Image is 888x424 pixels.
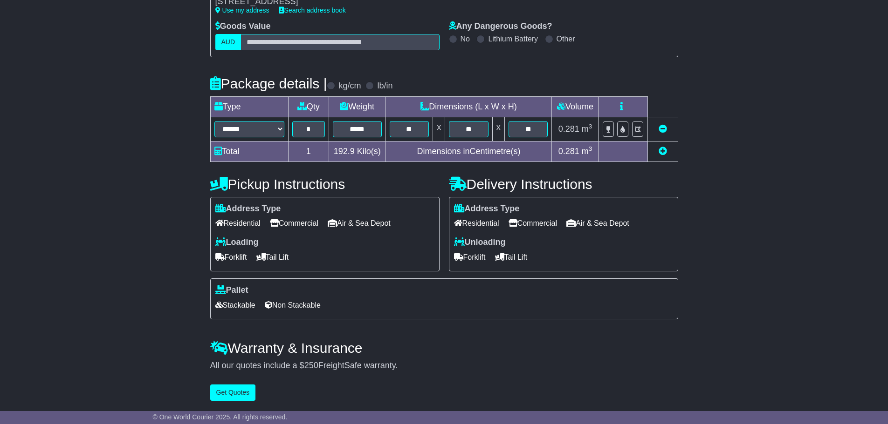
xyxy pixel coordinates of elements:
h4: Package details | [210,76,327,91]
td: Volume [552,96,599,117]
span: Commercial [270,216,318,230]
a: Remove this item [659,124,667,134]
td: x [433,117,445,141]
td: Type [210,96,288,117]
span: Commercial [509,216,557,230]
span: m [582,124,592,134]
label: Other [557,34,575,43]
label: Address Type [454,204,520,214]
span: Air & Sea Depot [328,216,391,230]
a: Search address book [279,7,346,14]
label: Any Dangerous Goods? [449,21,552,32]
td: x [492,117,504,141]
label: No [461,34,470,43]
h4: Pickup Instructions [210,176,440,192]
label: Lithium Battery [488,34,538,43]
label: Pallet [215,285,248,296]
td: Weight [329,96,385,117]
span: Tail Lift [256,250,289,264]
td: 1 [288,141,329,162]
td: Dimensions (L x W x H) [385,96,552,117]
label: Loading [215,237,259,248]
span: Forklift [215,250,247,264]
span: Air & Sea Depot [566,216,629,230]
span: 0.281 [558,147,579,156]
sup: 3 [589,123,592,130]
span: Tail Lift [495,250,528,264]
span: Non Stackable [265,298,321,312]
sup: 3 [589,145,592,152]
span: Forklift [454,250,486,264]
td: Total [210,141,288,162]
td: Dimensions in Centimetre(s) [385,141,552,162]
td: Kilo(s) [329,141,385,162]
h4: Delivery Instructions [449,176,678,192]
button: Get Quotes [210,384,256,401]
label: kg/cm [338,81,361,91]
h4: Warranty & Insurance [210,340,678,356]
label: Address Type [215,204,281,214]
a: Add new item [659,147,667,156]
span: Stackable [215,298,255,312]
td: Qty [288,96,329,117]
span: © One World Courier 2025. All rights reserved. [153,413,288,421]
label: lb/in [377,81,392,91]
label: Unloading [454,237,506,248]
label: AUD [215,34,241,50]
span: m [582,147,592,156]
label: Goods Value [215,21,271,32]
span: 192.9 [334,147,355,156]
span: Residential [215,216,261,230]
span: Residential [454,216,499,230]
a: Use my address [215,7,269,14]
span: 250 [304,361,318,370]
div: All our quotes include a $ FreightSafe warranty. [210,361,678,371]
span: 0.281 [558,124,579,134]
